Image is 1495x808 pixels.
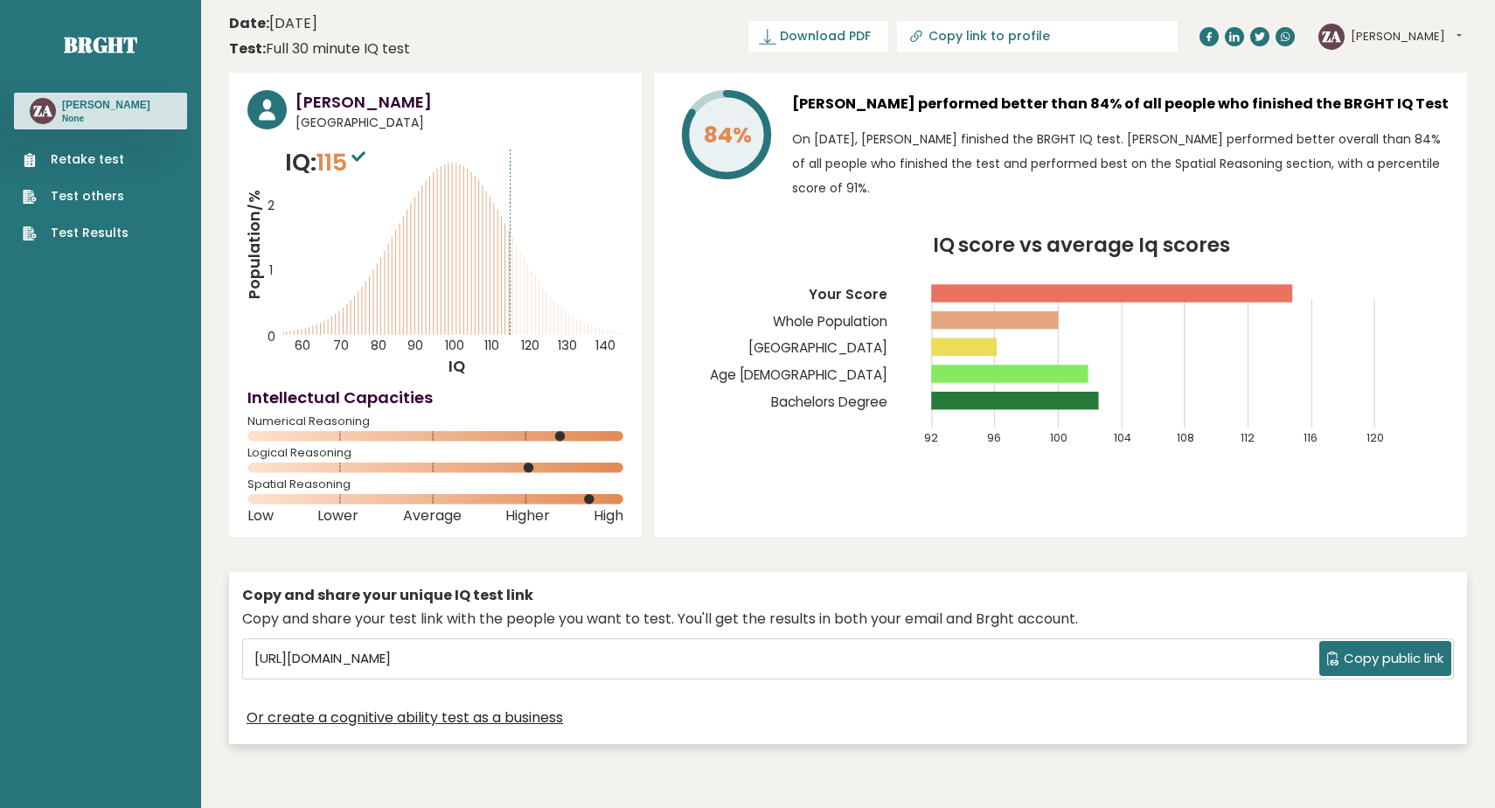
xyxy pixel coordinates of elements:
[810,285,888,303] tspan: Your Score
[924,431,938,446] tspan: 92
[780,27,871,45] span: Download PDF
[1114,431,1131,446] tspan: 104
[242,585,1454,606] div: Copy and share your unique IQ test link
[243,190,265,299] tspan: Population/%
[247,386,623,409] h4: Intellectual Capacities
[446,338,465,355] tspan: 100
[229,38,410,59] div: Full 30 minute IQ test
[1351,28,1462,45] button: [PERSON_NAME]
[33,101,52,121] text: ZA
[229,13,317,34] time: [DATE]
[987,431,1001,446] tspan: 96
[1241,431,1255,446] tspan: 112
[371,338,386,355] tspan: 80
[296,114,623,132] span: [GEOGRAPHIC_DATA]
[1367,431,1385,446] tspan: 120
[62,113,150,125] p: None
[558,338,577,355] tspan: 130
[247,707,563,728] a: Or create a cognitive ability test as a business
[62,98,150,112] h3: [PERSON_NAME]
[933,231,1231,259] tspan: IQ score vs average Iq scores
[710,366,888,384] tspan: Age [DEMOGRAPHIC_DATA]
[704,120,752,150] tspan: 84%
[1344,649,1443,669] span: Copy public link
[317,512,358,519] span: Lower
[1051,431,1068,446] tspan: 100
[23,187,129,205] a: Test others
[407,338,423,355] tspan: 90
[774,312,888,331] tspan: Whole Population
[64,31,137,59] a: Brght
[247,481,623,488] span: Spatial Reasoning
[229,38,266,59] b: Test:
[772,393,888,411] tspan: Bachelors Degree
[247,418,623,425] span: Numerical Reasoning
[792,127,1449,200] p: On [DATE], [PERSON_NAME] finished the BRGHT IQ test. [PERSON_NAME] performed better overall than ...
[229,13,269,33] b: Date:
[596,338,616,355] tspan: 140
[242,609,1454,630] div: Copy and share your test link with the people you want to test. You'll get the results in both yo...
[285,145,370,180] p: IQ:
[748,21,888,52] a: Download PDF
[295,338,310,355] tspan: 60
[1304,431,1318,446] tspan: 116
[247,449,623,456] span: Logical Reasoning
[268,328,275,345] tspan: 0
[792,90,1449,118] h3: [PERSON_NAME] performed better than 84% of all people who finished the BRGHT IQ Test
[23,150,129,169] a: Retake test
[247,512,274,519] span: Low
[749,338,888,357] tspan: [GEOGRAPHIC_DATA]
[316,146,370,178] span: 115
[594,512,623,519] span: High
[448,355,465,377] tspan: IQ
[403,512,462,519] span: Average
[1319,641,1451,676] button: Copy public link
[484,338,499,355] tspan: 110
[269,262,273,280] tspan: 1
[296,90,623,114] h3: [PERSON_NAME]
[333,338,349,355] tspan: 70
[23,224,129,242] a: Test Results
[268,197,275,214] tspan: 2
[1322,25,1341,45] text: ZA
[1178,431,1195,446] tspan: 108
[505,512,550,519] span: Higher
[521,338,539,355] tspan: 120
